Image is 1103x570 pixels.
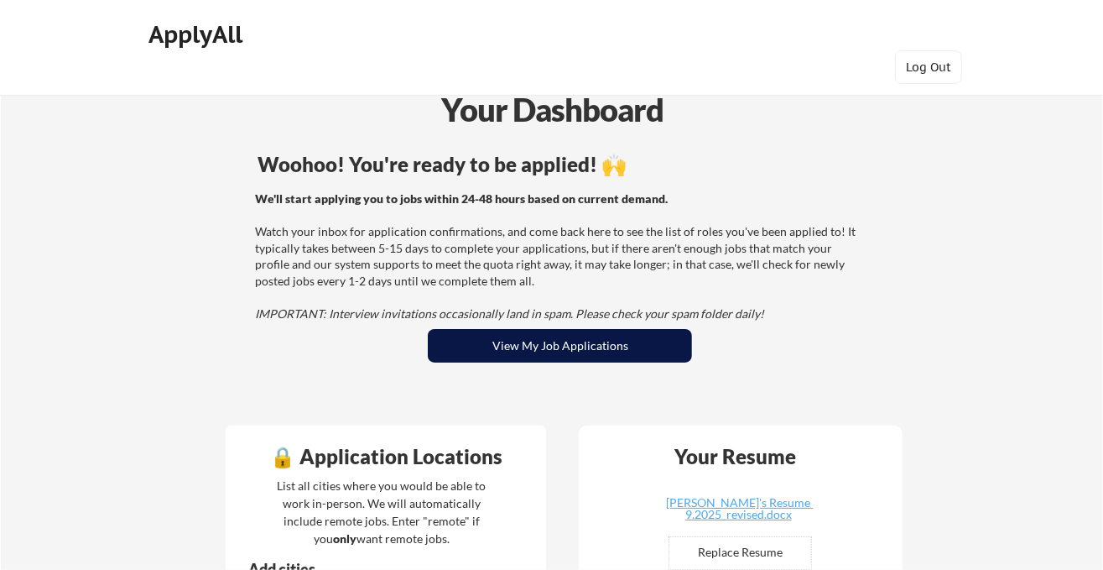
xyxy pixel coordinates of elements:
div: Your Dashboard [2,86,1103,133]
div: Your Resume [652,447,818,467]
div: List all cities where you would be able to work in-person. We will automatically include remote j... [266,477,497,547]
button: View My Job Applications [428,329,692,363]
strong: We'll start applying you to jobs within 24-48 hours based on current demand. [255,191,668,206]
em: IMPORTANT: Interview invitations occasionally land in spam. Please check your spam folder daily! [255,306,764,321]
div: Woohoo! You're ready to be applied! 🙌 [258,154,862,175]
div: [PERSON_NAME]'s Resume 9.2025_revised.docx [638,497,838,520]
strong: only [333,531,356,546]
button: Log Out [895,50,962,84]
div: Watch your inbox for application confirmations, and come back here to see the list of roles you'v... [255,191,860,322]
div: 🔒 Application Locations [230,447,542,467]
div: ApplyAll [149,20,248,49]
a: [PERSON_NAME]'s Resume 9.2025_revised.docx [638,497,838,523]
